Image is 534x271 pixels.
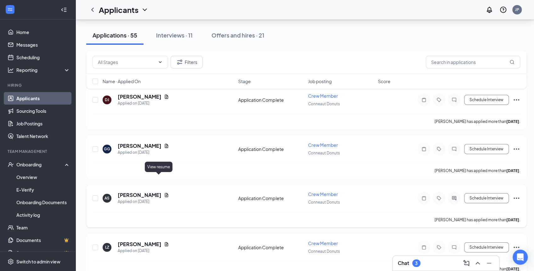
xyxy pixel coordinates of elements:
[464,144,509,154] button: Schedule Interview
[8,258,14,265] svg: Settings
[16,209,70,221] a: Activity log
[16,51,70,64] a: Scheduling
[426,56,520,68] input: Search in applications
[16,221,70,234] a: Team
[308,191,338,197] span: Crew Member
[16,105,70,117] a: Sourcing Tools
[176,58,183,66] svg: Filter
[145,162,172,172] div: View resume
[435,217,520,222] p: [PERSON_NAME] has applied more than .
[238,78,251,84] span: Stage
[164,193,169,198] svg: Document
[211,31,264,39] div: Offers and hires · 21
[8,161,14,168] svg: UserCheck
[238,146,304,152] div: Application Complete
[485,259,493,267] svg: Minimize
[308,142,338,148] span: Crew Member
[16,258,60,265] div: Switch to admin view
[513,194,520,202] svg: Ellipses
[398,260,409,267] h3: Chat
[16,26,70,38] a: Home
[420,245,428,250] svg: Note
[16,67,70,73] div: Reporting
[238,97,304,103] div: Application Complete
[141,6,149,14] svg: ChevronDown
[420,97,428,102] svg: Note
[506,217,519,222] b: [DATE]
[105,245,109,250] div: LZ
[435,168,520,173] p: [PERSON_NAME] has applied more than .
[16,117,70,130] a: Job Postings
[99,4,138,15] h1: Applicants
[513,244,520,251] svg: Ellipses
[118,142,161,149] h5: [PERSON_NAME]
[118,93,161,100] h5: [PERSON_NAME]
[16,196,70,209] a: Onboarding Documents
[61,7,67,13] svg: Collapse
[16,38,70,51] a: Messages
[158,60,163,65] svg: ChevronDown
[308,78,332,84] span: Job posting
[308,240,338,246] span: Crew Member
[171,56,203,68] button: Filter Filters
[105,97,109,102] div: DJ
[464,95,509,105] button: Schedule Interview
[16,130,70,142] a: Talent Network
[464,242,509,252] button: Schedule Interview
[463,259,470,267] svg: ComposeMessage
[435,119,520,124] p: [PERSON_NAME] has applied more than .
[464,193,509,203] button: Schedule Interview
[308,200,340,205] span: Conneaut Donuts
[513,96,520,104] svg: Ellipses
[509,60,514,65] svg: MagnifyingGlass
[473,258,483,268] button: ChevronUp
[16,92,70,105] a: Applicants
[450,245,458,250] svg: ChatInactive
[378,78,391,84] span: Score
[308,151,340,155] span: Conneaut Donuts
[415,261,418,266] div: 3
[118,199,169,205] div: Applied on [DATE]
[104,146,110,152] div: GG
[461,258,471,268] button: ComposeMessage
[164,143,169,148] svg: Document
[98,59,155,66] input: All Stages
[118,100,169,107] div: Applied on [DATE]
[16,171,70,183] a: Overview
[486,6,493,14] svg: Notifications
[164,242,169,247] svg: Document
[450,196,458,201] svg: ActiveChat
[156,31,193,39] div: Interviews · 11
[420,196,428,201] svg: Note
[513,250,528,265] div: Open Intercom Messenger
[506,168,519,173] b: [DATE]
[118,149,169,156] div: Applied on [DATE]
[16,234,70,246] a: DocumentsCrown
[118,248,169,254] div: Applied on [DATE]
[8,67,14,73] svg: Analysis
[513,145,520,153] svg: Ellipses
[104,195,110,201] div: AS
[515,7,519,12] div: JP
[238,195,304,201] div: Application Complete
[308,101,340,106] span: Conneaut Donuts
[435,97,443,102] svg: Tag
[308,93,338,99] span: Crew Member
[450,97,458,102] svg: ChatInactive
[103,78,141,84] span: Name · Applied On
[8,149,69,154] div: Team Management
[238,244,304,251] div: Application Complete
[118,241,161,248] h5: [PERSON_NAME]
[435,147,443,152] svg: Tag
[8,83,69,88] div: Hiring
[89,6,96,14] svg: ChevronLeft
[16,161,65,168] div: Onboarding
[474,259,481,267] svg: ChevronUp
[450,147,458,152] svg: ChatInactive
[484,258,494,268] button: Minimize
[308,249,340,254] span: Conneaut Donuts
[16,246,70,259] a: SurveysCrown
[420,147,428,152] svg: Note
[164,94,169,99] svg: Document
[118,192,161,199] h5: [PERSON_NAME]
